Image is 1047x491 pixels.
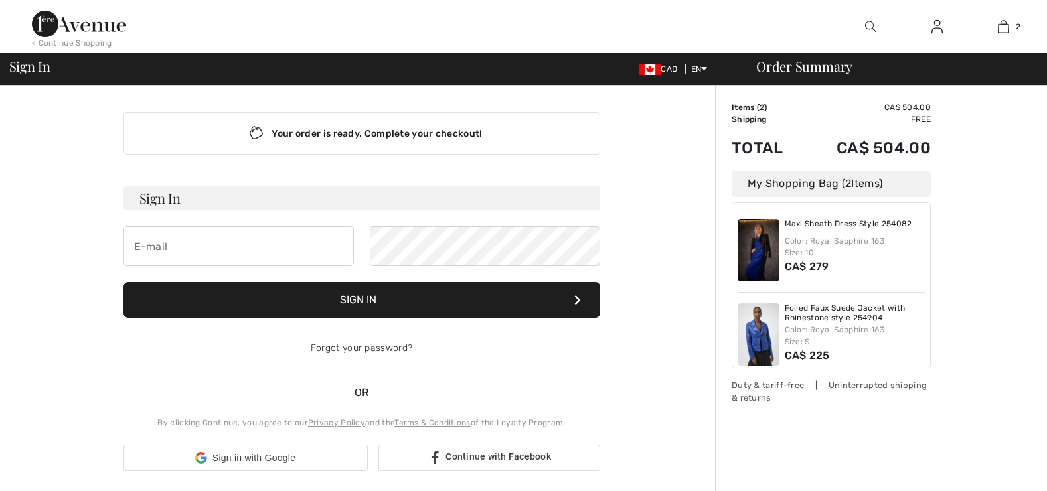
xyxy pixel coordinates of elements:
a: Forgot your password? [311,342,412,354]
img: Maxi Sheath Dress Style 254082 [738,219,779,281]
div: Duty & tariff-free | Uninterrupted shipping & returns [732,379,931,404]
input: E-mail [123,226,354,266]
div: My Shopping Bag ( Items) [732,171,931,197]
span: CA$ 225 [785,349,830,362]
span: EN [691,64,708,74]
td: Total [732,125,802,171]
span: Sign In [9,60,50,73]
h3: Sign In [123,186,600,210]
span: OR [348,385,376,401]
a: Terms & Conditions [394,418,470,427]
div: Sign in with Google [123,445,368,471]
a: Continue with Facebook [378,445,600,471]
span: 2 [760,103,764,112]
td: Items ( ) [732,102,802,113]
div: Order Summary [740,60,1039,73]
div: Color: Royal Sapphire 163 Size: S [785,324,926,348]
a: Foiled Faux Suede Jacket with Rhinestone style 254904 [785,303,926,324]
img: 1ère Avenue [32,11,126,37]
span: CAD [639,64,683,74]
div: Your order is ready. Complete your checkout! [123,112,600,155]
img: Canadian Dollar [639,64,661,75]
div: By clicking Continue, you agree to our and the of the Loyalty Program. [123,417,600,429]
img: Foiled Faux Suede Jacket with Rhinestone style 254904 [738,303,779,366]
div: < Continue Shopping [32,37,112,49]
div: Color: Royal Sapphire 163 Size: 10 [785,235,926,259]
span: CA$ 279 [785,260,829,273]
a: Privacy Policy [308,418,365,427]
span: Continue with Facebook [445,451,551,462]
td: Shipping [732,113,802,125]
button: Sign In [123,282,600,318]
span: Sign in with Google [212,451,295,465]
